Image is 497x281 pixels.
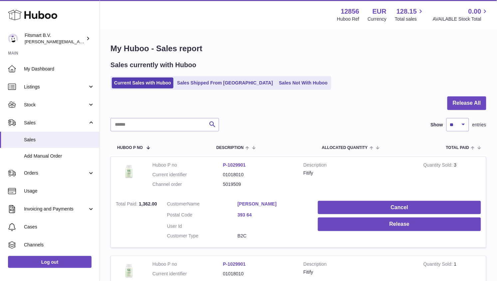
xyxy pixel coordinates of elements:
span: 1,362.00 [139,201,157,207]
dd: B2C [238,233,308,239]
span: Orders [24,170,88,176]
dd: 01018010 [223,271,294,277]
strong: Description [304,261,414,269]
dd: 01018010 [223,172,294,178]
a: P-1029901 [223,261,246,267]
div: Fitify [304,170,414,176]
span: Channels [24,242,95,248]
span: Customer [167,201,187,207]
img: 128561739542540.png [116,162,142,181]
div: Fitsmart B.V. [25,32,85,45]
img: 128561739542540.png [116,261,142,280]
dd: 5019509 [223,181,294,188]
span: Description [216,146,244,150]
h2: Sales currently with Huboo [111,61,196,70]
a: P-1029901 [223,162,246,168]
strong: Quantity Sold [423,261,454,268]
button: Cancel [318,201,481,214]
label: Show [431,122,443,128]
div: Fitify [304,269,414,275]
dt: Customer Type [167,233,238,239]
a: Sales Not With Huboo [277,77,330,88]
strong: 12856 [341,7,360,16]
strong: Quantity Sold [423,162,454,169]
td: 3 [418,157,486,196]
dt: Current identifier [152,271,223,277]
a: 393 64 [238,212,308,218]
span: Total paid [446,146,469,150]
span: Add Manual Order [24,153,95,159]
span: Usage [24,188,95,194]
span: Cases [24,224,95,230]
strong: Description [304,162,414,170]
span: Sales [24,120,88,126]
span: Invoicing and Payments [24,206,88,212]
a: 128.15 Total sales [395,7,424,22]
span: My Dashboard [24,66,95,72]
span: Stock [24,102,88,108]
img: jonathan@leaderoo.com [8,34,18,44]
dt: Name [167,201,238,209]
div: Currency [368,16,387,22]
dt: Huboo P no [152,261,223,267]
span: Huboo P no [117,146,143,150]
span: Listings [24,84,88,90]
strong: Total Paid [116,201,139,208]
a: Current Sales with Huboo [112,77,173,88]
span: entries [472,122,486,128]
dt: Channel order [152,181,223,188]
dt: Postal Code [167,212,238,220]
a: 0.00 AVAILABLE Stock Total [433,7,489,22]
a: Log out [8,256,92,268]
strong: EUR [373,7,386,16]
button: Release All [447,96,486,110]
dt: User Id [167,223,238,229]
dt: Huboo P no [152,162,223,168]
div: Huboo Ref [337,16,360,22]
a: Sales Shipped From [GEOGRAPHIC_DATA] [175,77,275,88]
span: 128.15 [396,7,417,16]
span: Total sales [395,16,424,22]
span: [PERSON_NAME][EMAIL_ADDRESS][DOMAIN_NAME] [25,39,133,44]
dt: Current identifier [152,172,223,178]
span: ALLOCATED Quantity [322,146,368,150]
span: 0.00 [468,7,481,16]
span: AVAILABLE Stock Total [433,16,489,22]
span: Sales [24,137,95,143]
button: Release [318,217,481,231]
a: [PERSON_NAME] [238,201,308,207]
h1: My Huboo - Sales report [111,43,486,54]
